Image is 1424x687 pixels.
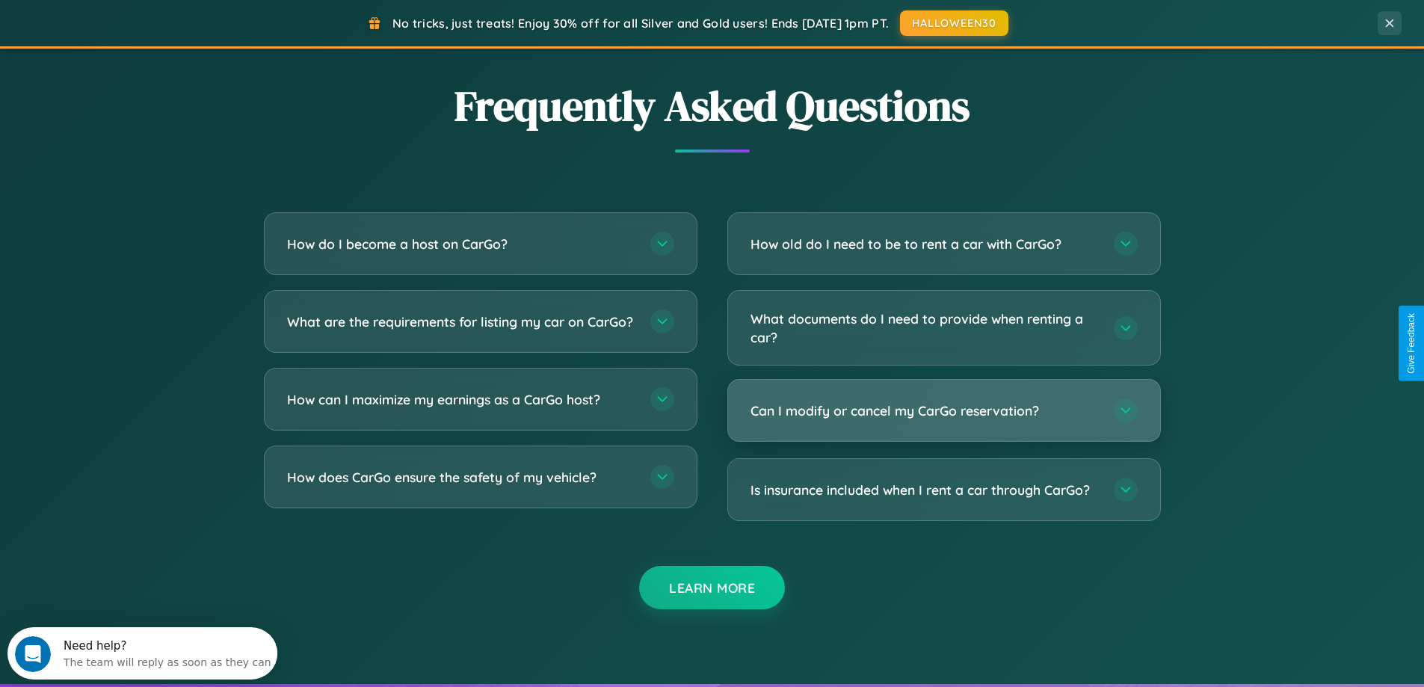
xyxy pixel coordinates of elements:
[15,636,51,672] iframe: Intercom live chat
[287,312,635,331] h3: What are the requirements for listing my car on CarGo?
[639,566,785,609] button: Learn More
[750,309,1099,346] h3: What documents do I need to provide when renting a car?
[392,16,889,31] span: No tricks, just treats! Enjoy 30% off for all Silver and Gold users! Ends [DATE] 1pm PT.
[264,77,1161,135] h2: Frequently Asked Questions
[750,401,1099,420] h3: Can I modify or cancel my CarGo reservation?
[56,13,264,25] div: Need help?
[287,235,635,253] h3: How do I become a host on CarGo?
[287,468,635,487] h3: How does CarGo ensure the safety of my vehicle?
[7,627,277,680] iframe: Intercom live chat discovery launcher
[56,25,264,40] div: The team will reply as soon as they can
[750,481,1099,499] h3: Is insurance included when I rent a car through CarGo?
[6,6,278,47] div: Open Intercom Messenger
[750,235,1099,253] h3: How old do I need to be to rent a car with CarGo?
[287,390,635,409] h3: How can I maximize my earnings as a CarGo host?
[900,10,1008,36] button: HALLOWEEN30
[1406,313,1417,374] div: Give Feedback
